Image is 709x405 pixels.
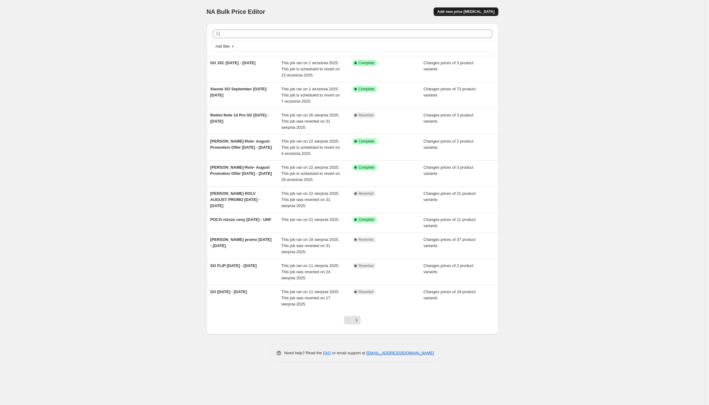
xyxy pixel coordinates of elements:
span: Changes prices of 21 product variants [423,191,476,202]
button: Add new price [MEDICAL_DATA] [434,7,498,16]
span: [PERSON_NAME] promo [DATE] - [DATE] [210,237,272,248]
span: Changes prices of 73 product variants [423,87,476,97]
span: This job ran on 22 sierpnia 2025. This job is scheduled to revert on 28 września 2025. [281,165,340,182]
span: Redmi Note 14 Pro 5G [DATE] - [DATE] [210,113,269,124]
span: Changes prices of 37 product variants [423,237,476,248]
span: [PERSON_NAME] ROLV AUGUST PROMO [DATE] - [DATE] [210,191,260,208]
span: Add new price [MEDICAL_DATA] [437,9,494,14]
span: Reverted [359,289,374,294]
span: or email support at [331,351,366,355]
span: This job ran on 26 sierpnia 2025. This job was reverted on 31 sierpnia 2025. [281,113,339,130]
span: SO [DATE] - [DATE] [210,289,247,294]
button: Next [352,316,361,324]
span: Complete [359,87,374,92]
span: SO FLIP [DATE] - [DATE] [210,263,257,268]
span: [PERSON_NAME]-Rolv- August Promotion Offer [DATE] - [DATE] [210,165,272,176]
span: Need help? Read the [284,351,323,355]
span: This job ran on 11 sierpnia 2025. This job was reverted on 24 sierpnia 2025. [281,263,339,280]
span: Complete [359,165,374,170]
a: FAQ [323,351,331,355]
span: Changes prices of 3 product variants [423,61,473,71]
span: Complete [359,217,374,222]
span: Reverted [359,263,374,268]
span: Reverted [359,237,374,242]
span: This job ran on 21 sierpnia 2025. [281,217,339,222]
span: Complete [359,61,374,65]
span: This job ran on 22 sierpnia 2025. This job is scheduled to revert on 4 września 2025. [281,139,340,156]
span: POCO niższe ceny [DATE] - UNF [210,217,271,222]
span: Reverted [359,113,374,118]
span: Reverted [359,191,374,196]
span: Changes prices of 19 product variants [423,289,476,300]
span: This job ran on 1 września 2025. This job is scheduled to revert on 7 września 2025. [281,87,340,104]
button: Add filter [213,43,237,50]
a: [EMAIL_ADDRESS][DOMAIN_NAME] [366,351,434,355]
span: NA Bulk Price Editor [207,8,265,15]
nav: Pagination [344,316,361,324]
span: Changes prices of 11 product variants [423,217,476,228]
span: SO 15C [DATE] - [DATE] [210,61,256,65]
span: Add filter [216,44,230,49]
span: This job ran on 18 sierpnia 2025. This job was reverted on 31 sierpnia 2025. [281,237,339,254]
span: Changes prices of 2 product variants [423,263,473,274]
span: [PERSON_NAME]-Rolv- August Promotion Offer [DATE] - [DATE] [210,139,272,150]
span: This job ran on 22 sierpnia 2025. This job was reverted on 31 sierpnia 2025. [281,191,339,208]
span: Changes prices of 3 product variants [423,113,473,124]
span: Changes prices of 3 product variants [423,165,473,176]
span: This job ran on 1 września 2025. This job is scheduled to revert on 15 września 2025. [281,61,340,77]
span: Changes prices of 2 product variants [423,139,473,150]
span: Xiaomi SO September [DATE]- [DATE] [210,87,268,97]
span: This job ran on 11 sierpnia 2025. This job was reverted on 17 sierpnia 2025. [281,289,339,306]
span: Complete [359,139,374,144]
